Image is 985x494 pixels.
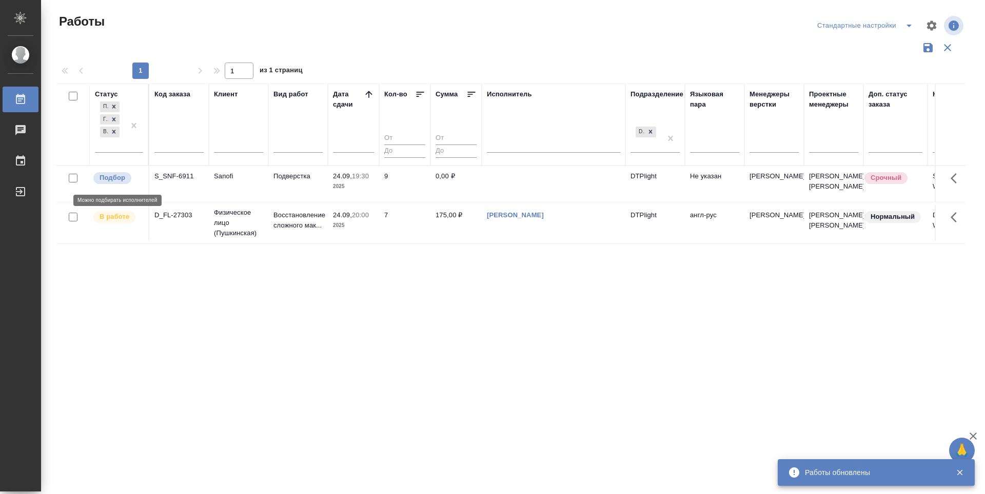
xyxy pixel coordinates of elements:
div: Доп. статус заказа [869,89,922,110]
p: 20:00 [352,211,369,219]
div: Работы обновлены [805,467,940,478]
div: Статус [95,89,118,99]
div: Подбор, Готов к работе, В работе [99,126,121,138]
div: Языковая пара [690,89,739,110]
p: [PERSON_NAME], [PERSON_NAME] [809,210,858,231]
div: Подбор, Готов к работе, В работе [99,100,121,113]
button: 🙏 [949,438,975,463]
div: Проектные менеджеры [809,89,858,110]
span: Настроить таблицу [919,13,944,38]
div: D_FL-27303 [154,210,204,220]
p: В работе [100,212,129,222]
div: Сумма [436,89,458,99]
p: Подверстка [273,171,323,181]
input: До [384,145,425,157]
input: До [436,145,477,157]
td: DTPlight [625,166,685,202]
input: От [384,132,425,145]
span: Посмотреть информацию [944,16,966,35]
p: Нормальный [871,212,915,222]
p: Срочный [871,173,901,183]
div: Дата сдачи [333,89,364,110]
div: Подразделение [631,89,683,99]
div: Код заказа [154,89,190,99]
p: Восстановление сложного мак... [273,210,323,231]
td: 7 [379,205,430,241]
p: Физическое лицо (Пушкинская) [214,208,263,238]
p: Sanofi [214,171,263,181]
div: Подбор, Готов к работе, В работе [99,113,121,126]
span: 🙏 [953,440,971,461]
button: Здесь прячутся важные кнопки [944,205,969,230]
td: 9 [379,166,430,202]
input: От [436,132,477,145]
div: S_SNF-6911 [154,171,204,181]
td: 0,00 ₽ [430,166,482,202]
div: Исполнитель [487,89,532,99]
div: Подбор [100,101,108,112]
p: [PERSON_NAME], [PERSON_NAME] [809,171,858,192]
p: [PERSON_NAME] [750,171,799,181]
td: DTPlight [625,205,685,241]
p: 19:30 [352,172,369,180]
div: Исполнитель выполняет работу [92,210,143,224]
td: Не указан [685,166,744,202]
div: Готов к работе [100,114,108,125]
div: Вид работ [273,89,308,99]
p: 24.09, [333,172,352,180]
a: [PERSON_NAME] [487,211,544,219]
td: англ-рус [685,205,744,241]
div: Клиент [214,89,238,99]
div: split button [815,17,919,34]
div: DTPlight [636,127,645,137]
div: Код работы [933,89,972,99]
td: 175,00 ₽ [430,205,482,241]
p: 24.09, [333,211,352,219]
p: 2025 [333,181,374,192]
div: DTPlight [635,126,657,138]
span: Работы [56,13,105,30]
p: [PERSON_NAME] [750,210,799,220]
p: Подбор [100,173,125,183]
button: Здесь прячутся важные кнопки [944,166,969,191]
div: В работе [100,127,108,137]
span: из 1 страниц [260,64,303,79]
button: Сбросить фильтры [938,38,957,57]
p: 2025 [333,220,374,231]
div: Менеджеры верстки [750,89,799,110]
button: Закрыть [949,468,970,477]
button: Сохранить фильтры [918,38,938,57]
div: Кол-во [384,89,407,99]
